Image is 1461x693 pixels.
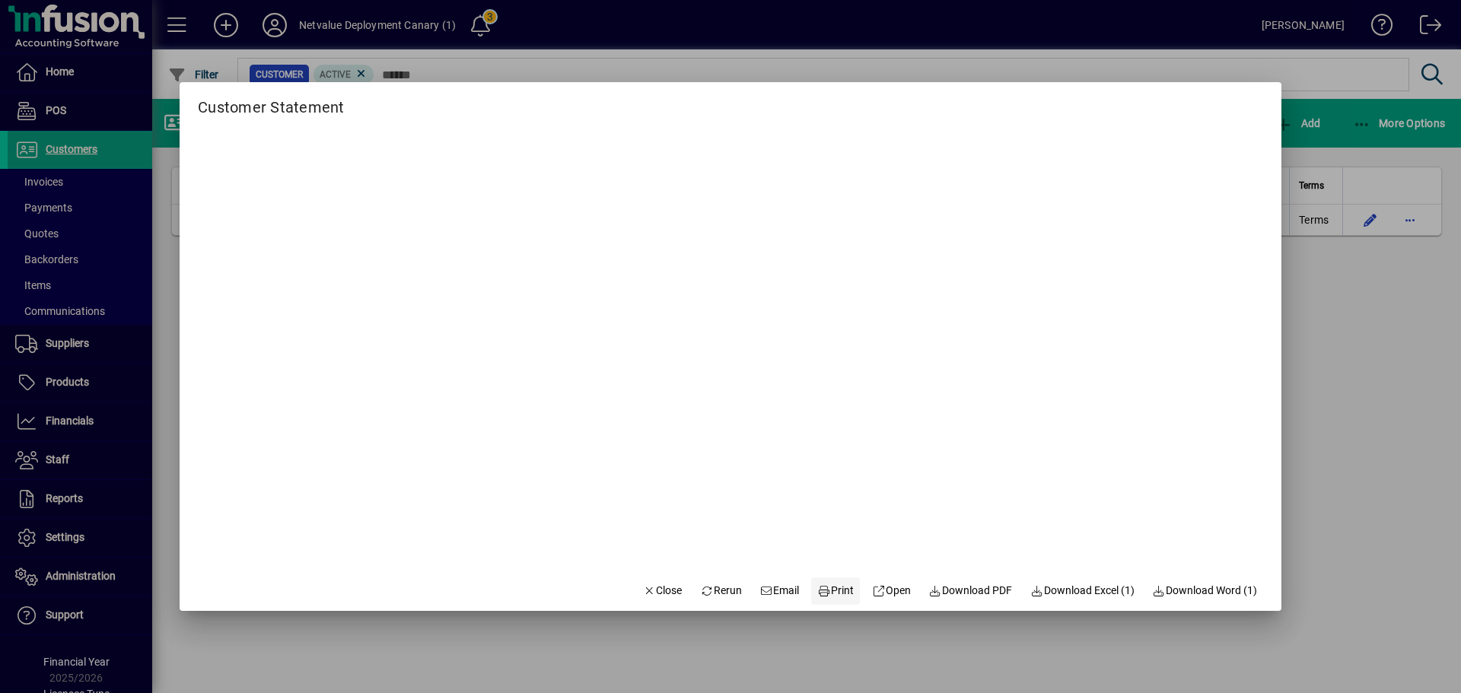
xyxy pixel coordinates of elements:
[923,577,1019,605] a: Download PDF
[872,583,911,599] span: Open
[180,82,363,119] h2: Customer Statement
[1024,577,1141,605] button: Download Excel (1)
[817,583,854,599] span: Print
[643,583,683,599] span: Close
[637,577,689,605] button: Close
[754,577,806,605] button: Email
[1147,577,1264,605] button: Download Word (1)
[866,577,917,605] a: Open
[760,583,800,599] span: Email
[700,583,742,599] span: Rerun
[929,583,1013,599] span: Download PDF
[1030,583,1135,599] span: Download Excel (1)
[811,577,860,605] button: Print
[1153,583,1258,599] span: Download Word (1)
